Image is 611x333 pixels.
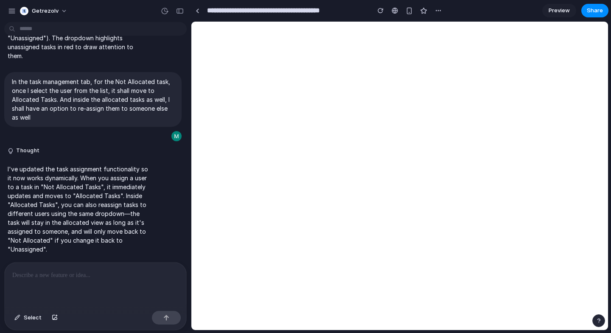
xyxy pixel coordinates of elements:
span: Share [587,6,603,15]
span: getrezolv [32,7,59,15]
p: I've updated the task assignment functionality so it now works dynamically. When you assign a use... [8,165,149,254]
a: Preview [542,4,576,17]
span: Select [24,313,42,322]
button: Share [581,4,608,17]
span: Preview [549,6,570,15]
button: Select [10,311,46,325]
button: getrezolv [17,4,72,18]
p: In the task management tab, for the Not Allocated task, once I select the user from the list, it ... [12,77,174,122]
